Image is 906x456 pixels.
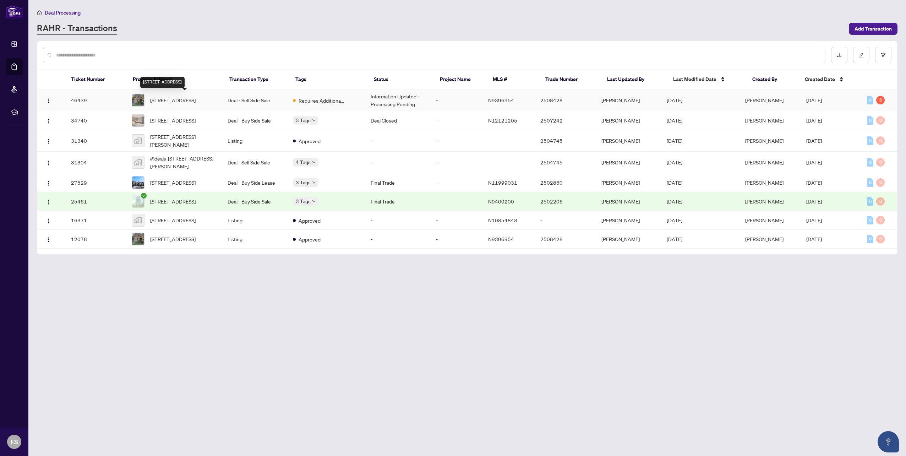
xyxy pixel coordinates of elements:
[853,47,869,63] button: edit
[43,196,54,207] button: Logo
[535,211,596,230] td: -
[876,235,885,243] div: 0
[150,179,196,186] span: [STREET_ADDRESS]
[296,158,311,166] span: 4 Tags
[434,70,487,89] th: Project Name
[365,211,430,230] td: -
[43,177,54,188] button: Logo
[365,152,430,173] td: -
[596,192,661,211] td: [PERSON_NAME]
[132,233,144,245] img: thumbnail-img
[224,70,290,89] th: Transaction Type
[365,192,430,211] td: Final Trade
[222,111,287,130] td: Deal - Buy Side Sale
[45,10,81,16] span: Deal Processing
[365,89,430,111] td: Information Updated - Processing Pending
[867,96,873,104] div: 0
[745,97,784,103] span: [PERSON_NAME]
[150,154,216,170] span: @deals-[STREET_ADDRESS][PERSON_NAME]
[596,152,661,173] td: [PERSON_NAME]
[430,152,482,173] td: -
[46,180,51,186] img: Logo
[46,118,51,124] img: Logo
[867,235,873,243] div: 0
[46,218,51,224] img: Logo
[6,5,23,18] img: logo
[806,137,822,144] span: [DATE]
[867,158,873,167] div: 0
[745,198,784,205] span: [PERSON_NAME]
[535,192,596,211] td: 2502206
[222,211,287,230] td: Listing
[150,133,216,148] span: [STREET_ADDRESS][PERSON_NAME]
[488,217,517,223] span: N10854843
[806,97,822,103] span: [DATE]
[132,195,144,207] img: thumbnail-img
[430,230,482,249] td: -
[65,89,126,111] td: 46439
[596,211,661,230] td: [PERSON_NAME]
[799,70,861,89] th: Created Date
[222,152,287,173] td: Deal - Sell Side Sale
[43,157,54,168] button: Logo
[667,198,682,205] span: [DATE]
[745,159,784,165] span: [PERSON_NAME]
[43,215,54,226] button: Logo
[867,216,873,224] div: 0
[488,198,514,205] span: N9400200
[132,135,144,147] img: thumbnail-img
[430,89,482,111] td: -
[222,130,287,152] td: Listing
[745,117,784,124] span: [PERSON_NAME]
[535,111,596,130] td: 2507242
[37,22,117,35] a: RAHR - Transactions
[855,23,892,34] span: Add Transaction
[365,230,430,249] td: -
[667,179,682,186] span: [DATE]
[806,236,822,242] span: [DATE]
[127,70,224,89] th: Property Address
[65,70,127,89] th: Ticket Number
[806,159,822,165] span: [DATE]
[132,177,144,189] img: thumbnail-img
[745,217,784,223] span: [PERSON_NAME]
[296,197,311,205] span: 3 Tags
[745,236,784,242] span: [PERSON_NAME]
[46,199,51,205] img: Logo
[430,111,482,130] td: -
[667,117,682,124] span: [DATE]
[673,75,716,83] span: Last Modified Date
[867,197,873,206] div: 0
[837,53,842,58] span: download
[46,98,51,104] img: Logo
[875,47,891,63] button: filter
[65,192,126,211] td: 25461
[667,97,682,103] span: [DATE]
[65,211,126,230] td: 16371
[867,136,873,145] div: 0
[806,179,822,186] span: [DATE]
[745,179,784,186] span: [PERSON_NAME]
[488,97,514,103] span: N9396954
[65,230,126,249] td: 12078
[430,173,482,192] td: -
[430,211,482,230] td: -
[65,173,126,192] td: 27529
[37,10,42,15] span: home
[222,173,287,192] td: Deal - Buy Side Lease
[43,233,54,245] button: Logo
[312,181,316,184] span: down
[312,200,316,203] span: down
[876,96,885,104] div: 6
[876,158,885,167] div: 0
[312,119,316,122] span: down
[535,152,596,173] td: 2504745
[299,97,345,104] span: Requires Additional Docs
[132,156,144,168] img: thumbnail-img
[596,89,661,111] td: [PERSON_NAME]
[601,70,667,89] th: Last Updated By
[876,136,885,145] div: 0
[488,117,517,124] span: N12121205
[299,137,321,145] span: Approved
[299,217,321,224] span: Approved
